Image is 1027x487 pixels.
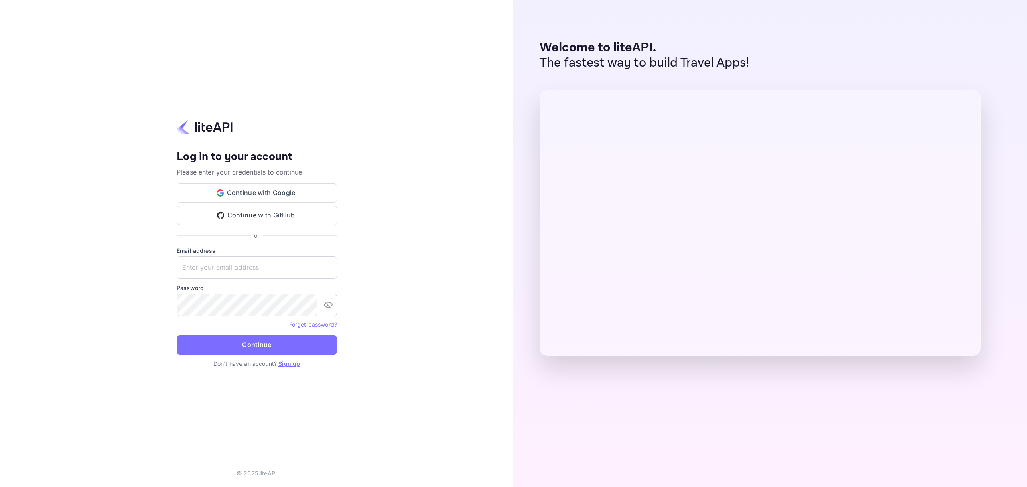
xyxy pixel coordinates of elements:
img: liteAPI Dashboard Preview [540,90,981,356]
a: Forget password? [289,321,337,328]
a: Sign up [278,360,300,367]
button: Continue with Google [177,183,337,203]
img: liteapi [177,119,233,135]
p: © 2025 liteAPI [237,469,277,477]
button: toggle password visibility [320,297,336,313]
p: Please enter your credentials to continue [177,167,337,177]
a: Forget password? [289,320,337,328]
label: Password [177,284,337,292]
button: Continue [177,335,337,355]
button: Continue with GitHub [177,206,337,225]
p: Don't have an account? [177,359,337,368]
p: The fastest way to build Travel Apps! [540,55,749,71]
h4: Log in to your account [177,150,337,164]
p: Welcome to liteAPI. [540,40,749,55]
p: or [254,231,259,240]
input: Enter your email address [177,256,337,279]
label: Email address [177,246,337,255]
